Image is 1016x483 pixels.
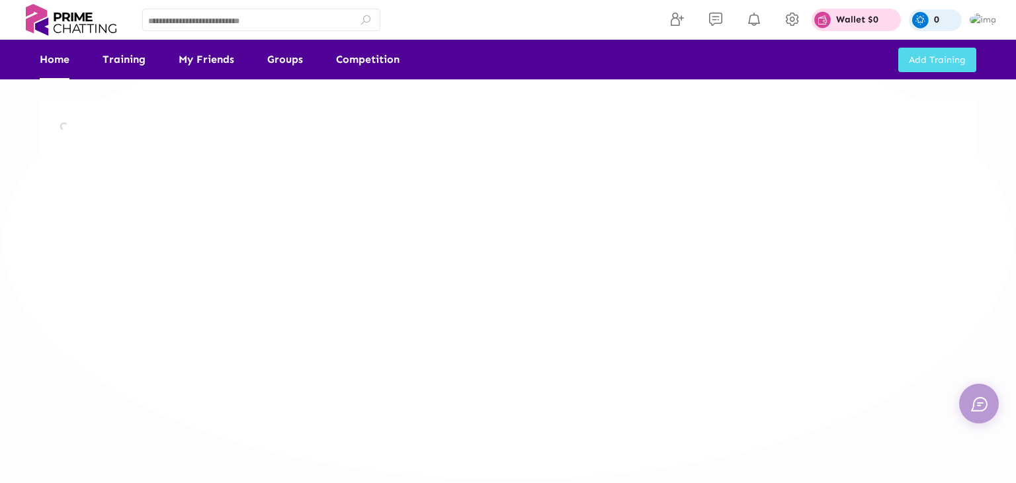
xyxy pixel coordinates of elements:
[898,48,976,72] button: Add Training
[40,40,69,79] a: Home
[934,15,939,24] p: 0
[336,40,400,79] a: Competition
[20,4,122,36] img: logo
[836,15,878,24] p: Wallet $0
[909,54,966,66] span: Add Training
[103,40,146,79] a: Training
[267,40,303,79] a: Groups
[970,13,996,27] img: img
[179,40,234,79] a: My Friends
